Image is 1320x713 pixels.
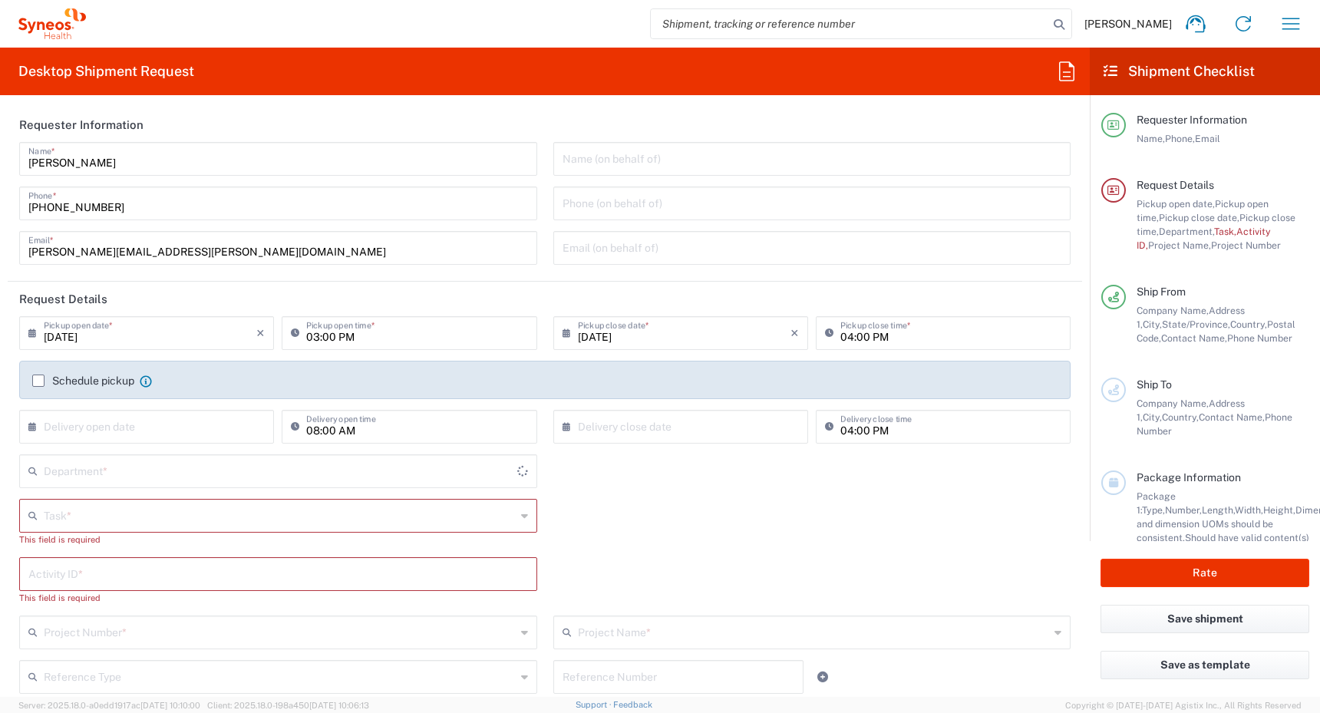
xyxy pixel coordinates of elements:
div: This field is required [19,591,537,605]
span: Pickup open date, [1137,198,1215,210]
span: City, [1143,319,1162,330]
i: × [790,321,799,345]
span: Ship To [1137,378,1172,391]
button: Save shipment [1101,605,1309,633]
span: Country, [1162,411,1199,423]
span: Height, [1263,504,1295,516]
span: Ship From [1137,286,1186,298]
h2: Requester Information [19,117,144,133]
span: Contact Name, [1161,332,1227,344]
span: Project Name, [1148,239,1211,251]
span: Server: 2025.18.0-a0edd1917ac [18,701,200,710]
h2: Request Details [19,292,107,307]
a: Support [576,700,614,709]
a: Add Reference [812,666,833,688]
span: Package 1: [1137,490,1176,516]
button: Save as template [1101,651,1309,679]
span: Country, [1230,319,1267,330]
span: Should have valid content(s) [1185,532,1309,543]
label: Schedule pickup [32,375,134,387]
span: Project Number [1211,239,1281,251]
span: Task, [1214,226,1236,237]
span: Client: 2025.18.0-198a450 [207,701,369,710]
span: Width, [1235,504,1263,516]
span: Pickup close date, [1159,212,1239,223]
a: Feedback [613,700,652,709]
span: Email [1195,133,1220,144]
input: Shipment, tracking or reference number [651,9,1048,38]
span: Phone Number [1227,332,1292,344]
span: City, [1143,411,1162,423]
span: Contact Name, [1199,411,1265,423]
span: Number, [1165,504,1202,516]
span: Package Information [1137,471,1241,484]
span: Department, [1159,226,1214,237]
span: [DATE] 10:06:13 [309,701,369,710]
span: Company Name, [1137,398,1209,409]
span: Company Name, [1137,305,1209,316]
span: [DATE] 10:10:00 [140,701,200,710]
h2: Shipment Checklist [1104,62,1255,81]
div: This field is required [19,533,537,546]
span: Request Details [1137,179,1214,191]
span: Phone, [1165,133,1195,144]
i: × [256,321,265,345]
span: [PERSON_NAME] [1084,17,1172,31]
h2: Desktop Shipment Request [18,62,194,81]
span: Name, [1137,133,1165,144]
span: Length, [1202,504,1235,516]
span: Copyright © [DATE]-[DATE] Agistix Inc., All Rights Reserved [1065,698,1302,712]
span: State/Province, [1162,319,1230,330]
span: Requester Information [1137,114,1247,126]
button: Rate [1101,559,1309,587]
span: Type, [1142,504,1165,516]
